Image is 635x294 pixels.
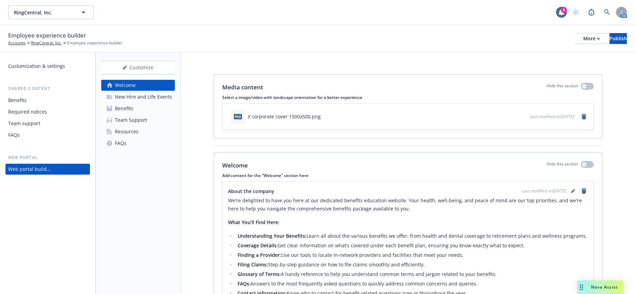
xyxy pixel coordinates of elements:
[8,61,65,72] div: Customization & settings
[575,33,608,44] button: More
[31,40,62,46] a: RingCentral, Inc.
[222,161,248,170] p: Welcome
[8,95,27,106] div: Benefits
[115,126,138,137] div: Resources
[5,130,90,141] a: FAQs
[236,270,588,278] li: A handy reference to help you understand common terms and jargon related to your benefits.
[101,80,175,91] a: Welcome
[8,130,20,141] div: FAQs
[5,164,90,175] a: Web portal builder
[101,91,175,102] a: New Hire and Life Events
[222,83,263,92] p: Media content
[236,280,588,288] li: Answers to the most frequently asked questions to quickly address common concerns and queries.
[101,61,175,74] button: Customize
[577,280,623,294] button: Nova Assist
[115,80,136,91] div: Welcome
[5,106,90,117] a: Required notices
[609,33,627,44] button: Publish
[238,233,306,239] strong: Understanding Your Benefits:
[236,251,588,259] li: Use our tools to locate in-network providers and facilities that meet your needs.
[67,40,122,46] span: Employee experience builder
[577,280,586,294] div: Drag to move
[547,161,578,170] p: Hide this section
[8,31,86,40] span: Employee experience builder
[115,103,133,114] div: Benefits
[521,113,527,120] button: preview file
[8,5,93,19] button: RingCentral, Inc.
[547,83,578,92] p: Hide this section
[101,138,175,149] a: FAQs
[14,9,73,16] span: RingCentral, Inc.
[8,106,47,117] div: Required notices
[5,85,90,92] div: Shared content
[569,187,577,195] a: editPencil
[115,91,172,102] div: New Hire and Life Events
[585,5,598,19] a: Report a Bug
[591,284,618,290] span: Nova Assist
[228,188,274,195] span: About the company
[236,232,588,240] li: Learn all about the various benefits we offer, from health and dental coverage to retirement plan...
[101,103,175,114] a: Benefits
[238,271,281,277] strong: Glossary of Terms:
[228,219,279,225] strong: What You’ll Find Here:
[115,138,126,149] div: FAQs
[5,154,90,161] div: Web portal
[222,173,594,178] p: Add content for the "Welcome" section here
[238,252,281,258] strong: Finding a Provider:
[101,115,175,126] a: Team Support
[8,164,50,175] div: Web portal builder
[228,196,588,213] p: We're delighted to have you here at our dedicated benefits education website. Your health, well-b...
[234,114,242,119] span: png
[101,126,175,137] a: Resources
[238,242,278,249] strong: Coverage Details:
[5,61,90,72] a: Customization & settings
[236,241,588,250] li: Get clear information on what’s covered under each benefit plan, ensuring you know exactly what t...
[238,261,268,268] strong: Filing Claims:
[583,33,600,44] div: More
[561,7,567,13] div: 8
[580,187,588,195] a: remove
[510,113,515,120] button: download file
[5,118,90,129] a: Team support
[8,40,26,46] a: Accounts
[5,95,90,106] a: Benefits
[521,188,566,194] span: Last modified on [DATE]
[600,5,614,19] a: Search
[248,113,321,120] div: X corporate cover 1500x500.png
[222,94,594,100] p: Select a image/video with landscape orientation for a better experience
[115,115,147,126] div: Team Support
[238,280,251,287] strong: FAQs:
[580,113,588,121] a: remove
[569,5,583,19] a: Start snowing
[236,261,588,269] li: Step-by-step guidance on how to file claims smoothly and efficiently.
[530,114,574,119] span: Last modified on [DATE]
[8,118,40,129] div: Team support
